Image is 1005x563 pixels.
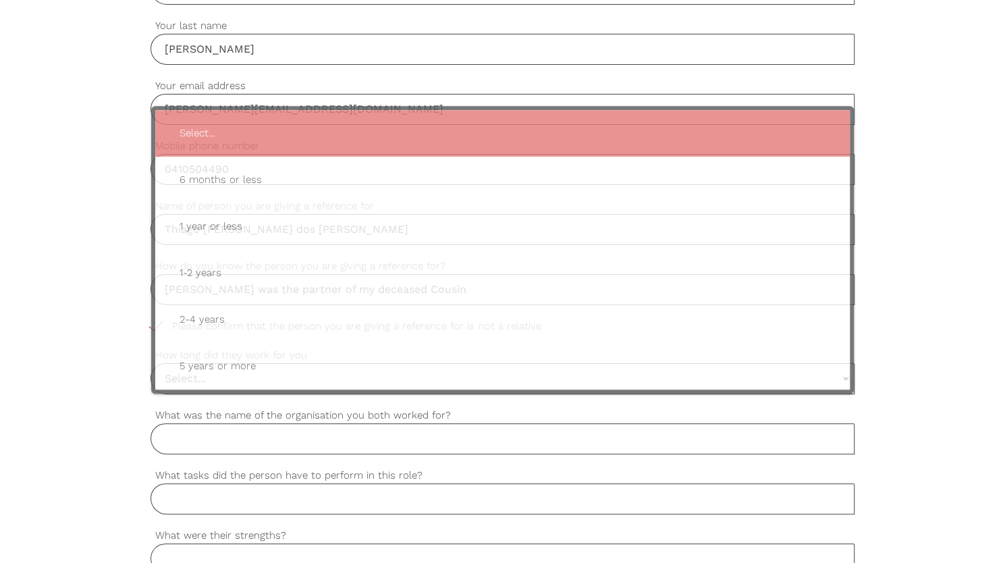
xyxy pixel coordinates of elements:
span: Select... [169,117,836,150]
label: Your email address [151,78,854,94]
label: How long did they work for you [151,348,854,363]
span: Please confirm that the person you are giving a reference for is not a relative [151,319,566,334]
span: 2-4 years [169,303,836,336]
label: Your last name [151,18,854,34]
label: How do you know the person you are giving a reference for? [151,259,854,274]
span: 1-2 years [169,257,836,290]
label: Mobile phone number [151,138,854,154]
span: 5 years or more [169,350,836,383]
span: 6 months or less [169,163,836,196]
span: 1 year or less [169,210,836,243]
label: What was the name of the organisation you both worked for? [151,408,854,423]
label: What were their strengths? [151,528,854,543]
label: What tasks did the person have to perform in this role? [151,468,854,483]
label: Name of person you are giving a reference for [151,198,854,214]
